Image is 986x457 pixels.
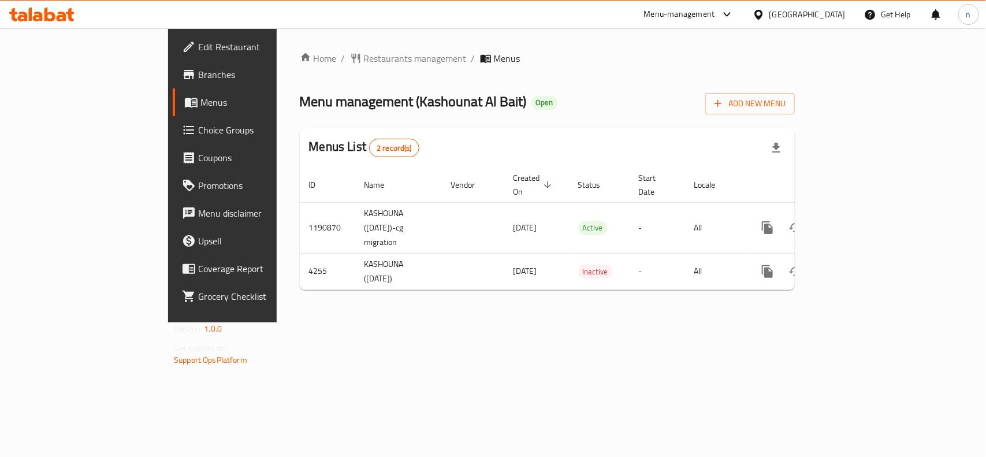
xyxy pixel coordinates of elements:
button: Change Status [782,258,809,285]
a: Support.OpsPlatform [174,352,247,367]
span: Inactive [578,265,613,278]
span: Get support on: [174,341,227,356]
span: Promotions [198,179,323,192]
a: Grocery Checklist [173,283,333,310]
span: Open [531,98,558,107]
div: [GEOGRAPHIC_DATA] [769,8,846,21]
nav: breadcrumb [300,51,795,65]
span: Edit Restaurant [198,40,323,54]
a: Coupons [173,144,333,172]
div: Export file [762,134,790,162]
div: Menu-management [644,8,715,21]
span: ID [309,178,331,192]
span: Menu management ( Kashounat Al Bait ) [300,88,527,114]
span: Grocery Checklist [198,289,323,303]
table: enhanced table [300,168,874,290]
a: Promotions [173,172,333,199]
span: [DATE] [514,220,537,235]
span: Upsell [198,234,323,248]
span: Add New Menu [715,96,786,111]
li: / [471,51,475,65]
td: - [630,253,685,289]
a: Menus [173,88,333,116]
div: Total records count [369,139,419,157]
span: Menus [200,95,323,109]
button: more [754,258,782,285]
span: Start Date [639,171,671,199]
span: 2 record(s) [370,143,419,154]
span: Vendor [451,178,490,192]
a: Menu disclaimer [173,199,333,227]
td: - [630,202,685,253]
span: Branches [198,68,323,81]
a: Branches [173,61,333,88]
span: Locale [694,178,731,192]
span: Menus [494,51,520,65]
span: Menu disclaimer [198,206,323,220]
h2: Menus List [309,138,419,157]
a: Upsell [173,227,333,255]
span: 1.0.0 [204,321,222,336]
td: All [685,253,745,289]
th: Actions [745,168,874,203]
a: Edit Restaurant [173,33,333,61]
span: Active [578,221,608,235]
span: [DATE] [514,263,537,278]
button: more [754,214,782,241]
span: Created On [514,171,555,199]
td: All [685,202,745,253]
button: Change Status [782,214,809,241]
div: Open [531,96,558,110]
a: Choice Groups [173,116,333,144]
span: Restaurants management [364,51,467,65]
div: Inactive [578,265,613,278]
span: Coupons [198,151,323,165]
span: Version: [174,321,202,336]
span: Name [364,178,400,192]
a: Restaurants management [350,51,467,65]
li: / [341,51,345,65]
span: Status [578,178,616,192]
td: KASHOUNA ([DATE]) [355,253,442,289]
td: KASHOUNA ([DATE])-cg migration [355,202,442,253]
span: Coverage Report [198,262,323,276]
div: Active [578,221,608,235]
span: Choice Groups [198,123,323,137]
button: Add New Menu [705,93,795,114]
span: n [966,8,971,21]
a: Coverage Report [173,255,333,283]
